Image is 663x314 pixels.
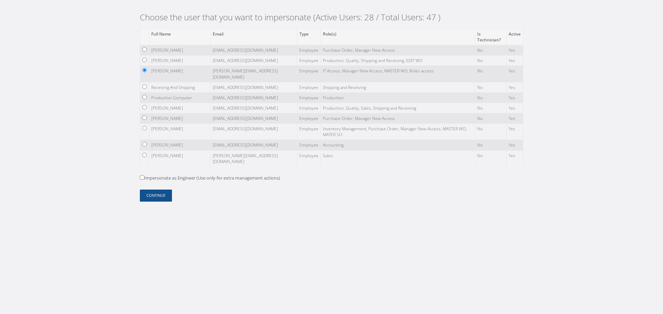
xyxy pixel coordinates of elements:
td: [EMAIL_ADDRESS][DOMAIN_NAME] [211,82,297,92]
td: [PERSON_NAME] [149,140,211,150]
td: [PERSON_NAME] [149,103,211,113]
th: Type [297,29,321,45]
td: Yes [506,45,523,55]
td: [PERSON_NAME] [149,66,211,82]
td: Yes [506,55,523,66]
th: Role(s) [321,29,475,45]
td: Yes [506,113,523,124]
td: Yes [506,92,523,103]
td: No [475,140,506,150]
td: Employee [297,103,321,113]
td: [PERSON_NAME][EMAIL_ADDRESS][DOMAIN_NAME] [211,66,297,82]
td: No [475,82,506,92]
td: Employee [297,66,321,82]
td: [PERSON_NAME][EMAIL_ADDRESS][DOMAIN_NAME] [211,150,297,166]
td: Employee [297,140,321,150]
td: Employee [297,55,321,66]
td: [EMAIL_ADDRESS][DOMAIN_NAME] [211,113,297,124]
td: [EMAIL_ADDRESS][DOMAIN_NAME] [211,55,297,66]
th: Email [211,29,297,45]
td: Employee [297,150,321,166]
td: Employee [297,45,321,55]
td: Yes [506,124,523,140]
h2: Choose the user that you want to impersonate (Active Users: 28 / Total Users: 47 ) [140,12,523,22]
td: [EMAIL_ADDRESS][DOMAIN_NAME] [211,92,297,103]
label: Impersonate as Engineer (Use only for extra management actions) [140,175,280,182]
td: Yes [506,103,523,113]
td: [PERSON_NAME] [149,113,211,124]
td: [PERSON_NAME] [149,45,211,55]
td: [PERSON_NAME] [149,55,211,66]
td: [EMAIL_ADDRESS][DOMAIN_NAME] [211,45,297,55]
input: Impersonate as Engineer (Use only for extra management actions) [140,175,144,180]
td: [EMAIL_ADDRESS][DOMAIN_NAME] [211,140,297,150]
td: [EMAIL_ADDRESS][DOMAIN_NAME] [211,103,297,113]
td: Production Computer [149,92,211,103]
td: Yes [506,150,523,166]
td: No [475,92,506,103]
td: Purchase Order, Manager New Access [321,45,475,55]
button: Continue [140,190,172,202]
td: Employee [297,82,321,92]
td: [PERSON_NAME] [149,124,211,140]
td: Employee [297,124,321,140]
td: Yes [506,82,523,92]
td: No [475,150,506,166]
td: Yes [506,66,523,82]
td: Employee [297,92,321,103]
td: Production [321,92,475,103]
td: No [475,103,506,113]
td: Shipping and Receiving [321,82,475,92]
td: No [475,66,506,82]
td: Receiving And Shipping [149,82,211,92]
td: Purchase Order, Manager New Access [321,113,475,124]
td: No [475,113,506,124]
td: Production, Quality, Sales, Shipping and Receiving [321,103,475,113]
td: [PERSON_NAME] [149,150,211,166]
th: Active [506,29,523,45]
td: No [475,55,506,66]
th: Is Technician? [475,29,506,45]
td: Employee [297,113,321,124]
td: Inventory Management, Purchase Order, Manager New Access, MASTER WO, MATER SO [321,124,475,140]
td: IT Access, Manager New Access, MASTER WO, Roles access [321,66,475,82]
td: Sales [321,150,475,166]
td: [EMAIL_ADDRESS][DOMAIN_NAME] [211,124,297,140]
td: No [475,45,506,55]
td: Accounting [321,140,475,150]
td: Production, Quality, Shipping and Receiving, EDIT WO [321,55,475,66]
th: Full Name [149,29,211,45]
td: Yes [506,140,523,150]
td: No [475,124,506,140]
